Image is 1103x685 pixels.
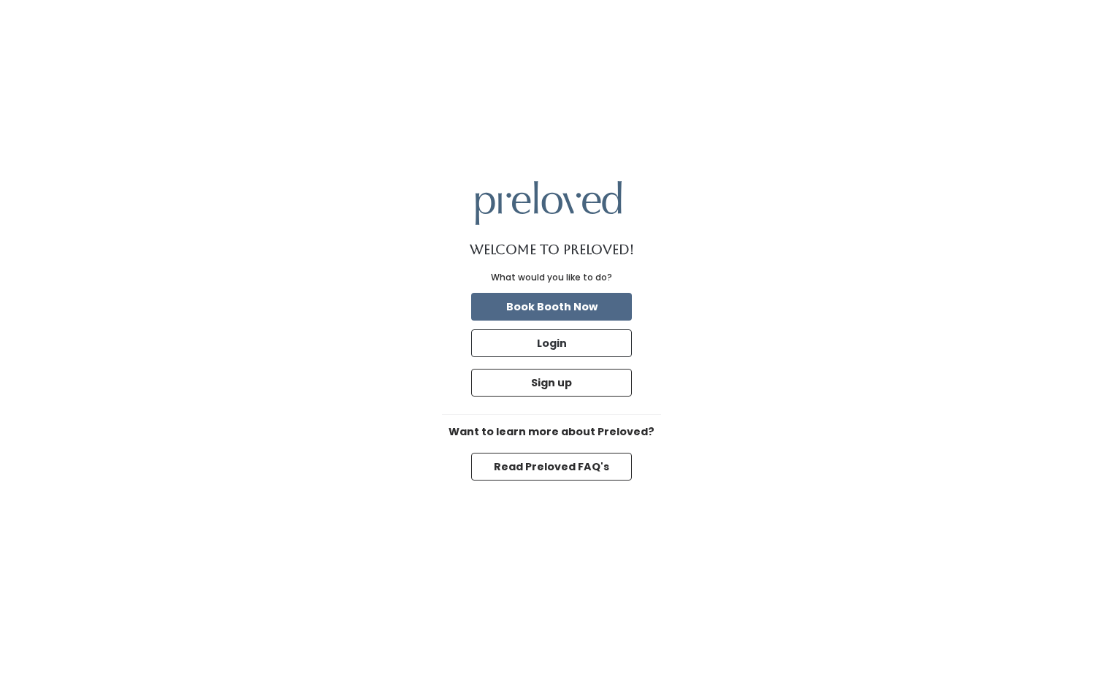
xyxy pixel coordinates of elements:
button: Read Preloved FAQ's [471,453,632,481]
h1: Welcome to Preloved! [470,242,634,257]
div: What would you like to do? [491,271,612,284]
button: Sign up [471,369,632,397]
h6: Want to learn more about Preloved? [442,426,661,438]
button: Book Booth Now [471,293,632,321]
button: Login [471,329,632,357]
a: Sign up [468,366,635,399]
img: preloved logo [476,181,622,224]
a: Login [468,326,635,360]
